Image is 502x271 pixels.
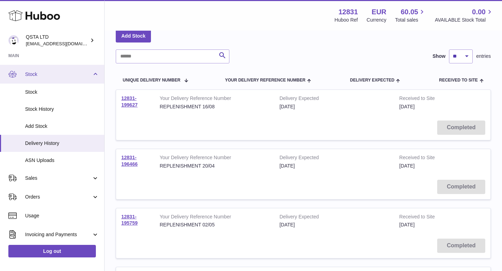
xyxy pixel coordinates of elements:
div: [DATE] [280,163,389,169]
strong: Your Delivery Reference Number [160,214,269,222]
span: entries [476,53,491,60]
strong: Received to Site [399,214,456,222]
a: Add Stock [116,30,151,42]
span: [DATE] [399,104,414,109]
strong: Your Delivery Reference Number [160,154,269,163]
span: Stock [25,89,99,95]
strong: Delivery Expected [280,154,389,163]
div: Huboo Ref [335,17,358,23]
div: REPLENISHMENT 02/05 [160,222,269,228]
div: [DATE] [280,103,389,110]
a: Log out [8,245,96,257]
strong: EUR [372,7,386,17]
span: [DATE] [399,222,414,227]
span: Sales [25,175,92,181]
img: rodcp10@gmail.com [8,35,19,46]
span: Stock History [25,106,99,113]
span: Unique Delivery Number [123,78,180,83]
span: Add Stock [25,123,99,130]
span: AVAILABLE Stock Total [435,17,494,23]
span: Delivery Expected [350,78,394,83]
span: Usage [25,212,99,219]
div: QSTA LTD [26,34,89,47]
div: REPLENISHMENT 20/04 [160,163,269,169]
strong: Received to Site [399,154,456,163]
span: ASN Uploads [25,157,99,164]
strong: Delivery Expected [280,95,389,103]
span: Total sales [395,17,426,23]
strong: 12831 [339,7,358,17]
strong: Received to Site [399,95,456,103]
div: REPLENISHMENT 16/08 [160,103,269,110]
a: 60.05 Total sales [395,7,426,23]
span: Delivery History [25,140,99,147]
div: Currency [367,17,387,23]
span: [EMAIL_ADDRESS][DOMAIN_NAME] [26,41,102,46]
span: 0.00 [472,7,486,17]
span: Your Delivery Reference Number [225,78,305,83]
span: Stock [25,71,92,78]
span: Orders [25,194,92,200]
span: [DATE] [399,163,414,169]
div: [DATE] [280,222,389,228]
strong: Delivery Expected [280,214,389,222]
label: Show [433,53,446,60]
span: Received to Site [439,78,478,83]
a: 12831-195759 [121,214,138,226]
a: 12831-199627 [121,95,138,108]
span: Invoicing and Payments [25,231,92,238]
a: 0.00 AVAILABLE Stock Total [435,7,494,23]
span: 60.05 [401,7,418,17]
strong: Your Delivery Reference Number [160,95,269,103]
a: 12831-196466 [121,155,138,167]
